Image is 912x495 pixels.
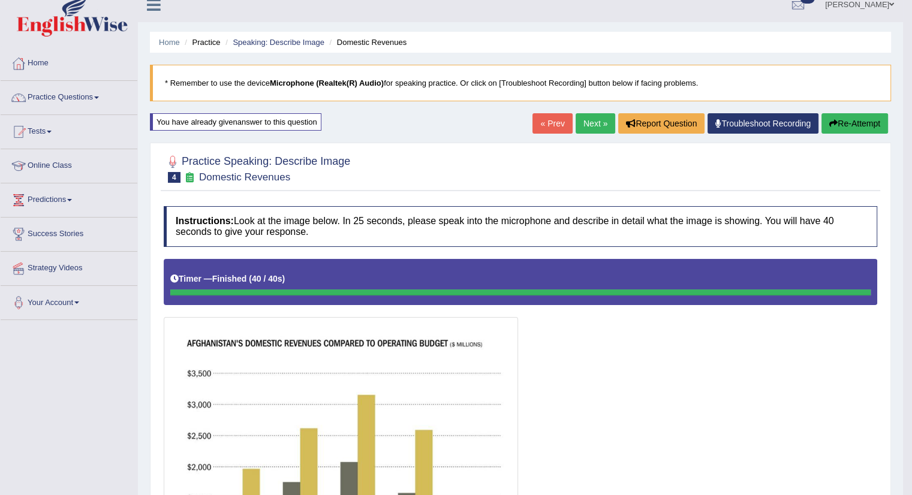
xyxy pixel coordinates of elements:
[150,65,891,101] blockquote: * Remember to use the device for speaking practice. Or click on [Troubleshoot Recording] button b...
[1,81,137,111] a: Practice Questions
[150,113,321,131] div: You have already given answer to this question
[170,274,285,283] h5: Timer —
[270,79,384,87] b: Microphone (Realtek(R) Audio)
[1,149,137,179] a: Online Class
[708,113,818,134] a: Troubleshoot Recording
[576,113,615,134] a: Next »
[1,183,137,213] a: Predictions
[618,113,705,134] button: Report Question
[164,153,350,183] h2: Practice Speaking: Describe Image
[233,38,324,47] a: Speaking: Describe Image
[182,37,220,48] li: Practice
[282,274,285,283] b: )
[168,172,180,183] span: 4
[164,206,877,246] h4: Look at the image below. In 25 seconds, please speak into the microphone and describe in detail w...
[1,47,137,77] a: Home
[821,113,888,134] button: Re-Attempt
[252,274,282,283] b: 40 / 40s
[1,218,137,248] a: Success Stories
[1,252,137,282] a: Strategy Videos
[1,286,137,316] a: Your Account
[249,274,252,283] b: (
[176,216,234,226] b: Instructions:
[212,274,247,283] b: Finished
[159,38,180,47] a: Home
[1,115,137,145] a: Tests
[199,171,290,183] small: Domestic Revenues
[532,113,572,134] a: « Prev
[183,172,196,183] small: Exam occurring question
[326,37,407,48] li: Domestic Revenues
